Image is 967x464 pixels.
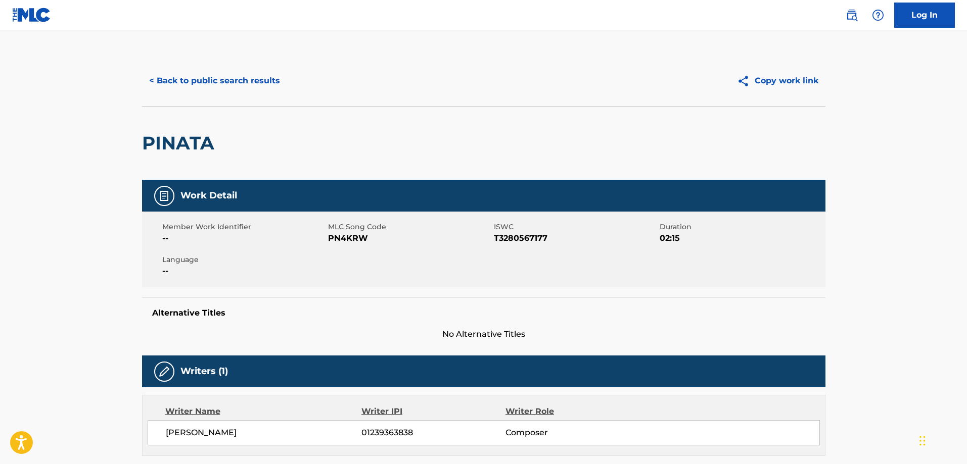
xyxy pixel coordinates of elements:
div: Writer IPI [361,405,505,418]
span: No Alternative Titles [142,328,825,340]
span: PN4KRW [328,232,491,244]
img: Work Detail [158,190,170,202]
iframe: Chat Widget [916,416,967,464]
a: Log In [894,3,955,28]
button: < Back to public search results [142,68,287,93]
span: 02:15 [660,232,823,244]
h2: PINATA [142,132,219,154]
span: MLC Song Code [328,222,491,232]
div: Writer Name [165,405,362,418]
img: search [846,9,858,21]
button: Copy work link [730,68,825,93]
div: Help [868,5,888,25]
span: ISWC [494,222,657,232]
a: Public Search [842,5,862,25]
span: 01239363838 [361,427,505,439]
div: Drag [919,426,926,456]
div: Writer Role [505,405,636,418]
h5: Work Detail [180,190,237,201]
span: T3280567177 [494,232,657,244]
span: [PERSON_NAME] [166,427,362,439]
img: Writers [158,366,170,378]
span: Member Work Identifier [162,222,326,232]
span: Language [162,254,326,265]
img: MLC Logo [12,8,51,22]
span: Duration [660,222,823,232]
span: -- [162,232,326,244]
img: Copy work link [737,75,755,87]
img: help [872,9,884,21]
span: Composer [505,427,636,439]
span: -- [162,265,326,277]
h5: Alternative Titles [152,308,815,318]
h5: Writers (1) [180,366,228,377]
